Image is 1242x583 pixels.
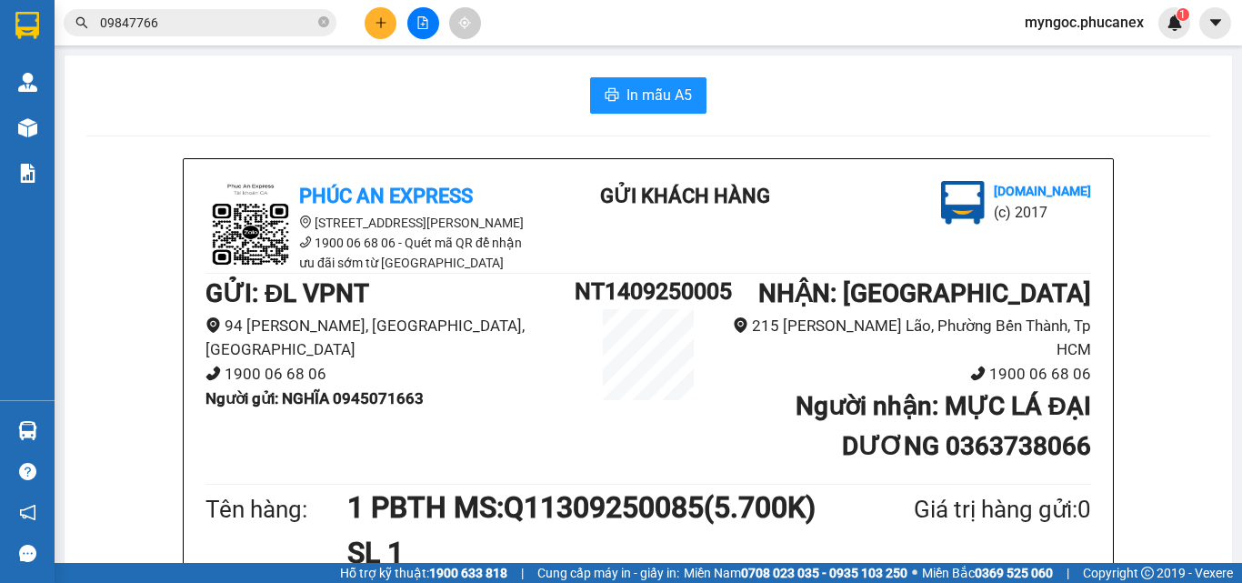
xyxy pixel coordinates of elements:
img: warehouse-icon [18,421,37,440]
strong: 1900 633 818 [429,566,507,580]
button: printerIn mẫu A5 [590,77,706,114]
li: [STREET_ADDRESS][PERSON_NAME] [205,213,533,233]
b: [DOMAIN_NAME] [994,184,1091,198]
button: aim [449,7,481,39]
li: (c) 2017 [994,201,1091,224]
b: GỬI : ĐL VPNT [205,278,369,308]
img: solution-icon [18,164,37,183]
span: myngoc.phucanex [1010,11,1158,34]
h1: NT1409250005 [575,274,722,309]
img: icon-new-feature [1167,15,1183,31]
span: caret-down [1207,15,1224,31]
span: search [75,16,88,29]
span: plus [375,16,387,29]
span: printer [605,87,619,105]
strong: 0708 023 035 - 0935 103 250 [741,566,907,580]
span: environment [205,317,221,333]
span: | [1067,563,1069,583]
span: phone [299,236,312,248]
div: Tên hàng: [205,491,347,528]
li: 1900 06 68 06 [205,362,575,387]
li: 94 [PERSON_NAME], [GEOGRAPHIC_DATA], [GEOGRAPHIC_DATA] [205,314,575,362]
span: file-add [416,16,429,29]
span: copyright [1141,567,1154,579]
span: ⚪️ [912,569,917,577]
button: caret-down [1199,7,1231,39]
span: In mẫu A5 [626,84,692,106]
span: notification [19,504,36,521]
span: Cung cấp máy in - giấy in: [537,563,679,583]
span: question-circle [19,463,36,480]
b: Gửi khách hàng [600,185,770,207]
h1: 1 PBTH MS:Q11309250085(5.700K) [347,485,826,530]
li: 1900 06 68 06 - Quét mã QR để nhận ưu đãi sớm từ [GEOGRAPHIC_DATA] [205,233,533,273]
b: Phúc An Express [299,185,473,207]
img: logo-vxr [15,12,39,39]
sup: 1 [1177,8,1189,21]
span: 1 [1179,8,1186,21]
span: phone [205,366,221,381]
span: environment [299,216,312,228]
span: environment [733,317,748,333]
button: plus [365,7,396,39]
img: logo.jpg [205,181,296,272]
input: Tìm tên, số ĐT hoặc mã đơn [100,13,315,33]
span: close-circle [318,15,329,32]
img: logo.jpg [941,181,985,225]
strong: 0369 525 060 [975,566,1053,580]
b: Người nhận : MỰC LÁ ĐẠI DƯƠNG 0363738066 [796,391,1091,461]
span: Hỗ trợ kỹ thuật: [340,563,507,583]
li: 1900 06 68 06 [722,362,1091,387]
b: NHẬN : [GEOGRAPHIC_DATA] [758,278,1091,308]
span: aim [458,16,471,29]
span: message [19,545,36,562]
div: Giá trị hàng gửi: 0 [826,491,1091,528]
span: close-circle [318,16,329,27]
span: Miền Bắc [922,563,1053,583]
img: warehouse-icon [18,73,37,92]
h1: SL 1 [347,530,826,576]
b: Người gửi : NGHĨA 0945071663 [205,389,424,407]
li: 215 [PERSON_NAME] Lão, Phường Bến Thành, Tp HCM [722,314,1091,362]
span: | [521,563,524,583]
img: warehouse-icon [18,118,37,137]
span: phone [970,366,986,381]
button: file-add [407,7,439,39]
span: Miền Nam [684,563,907,583]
